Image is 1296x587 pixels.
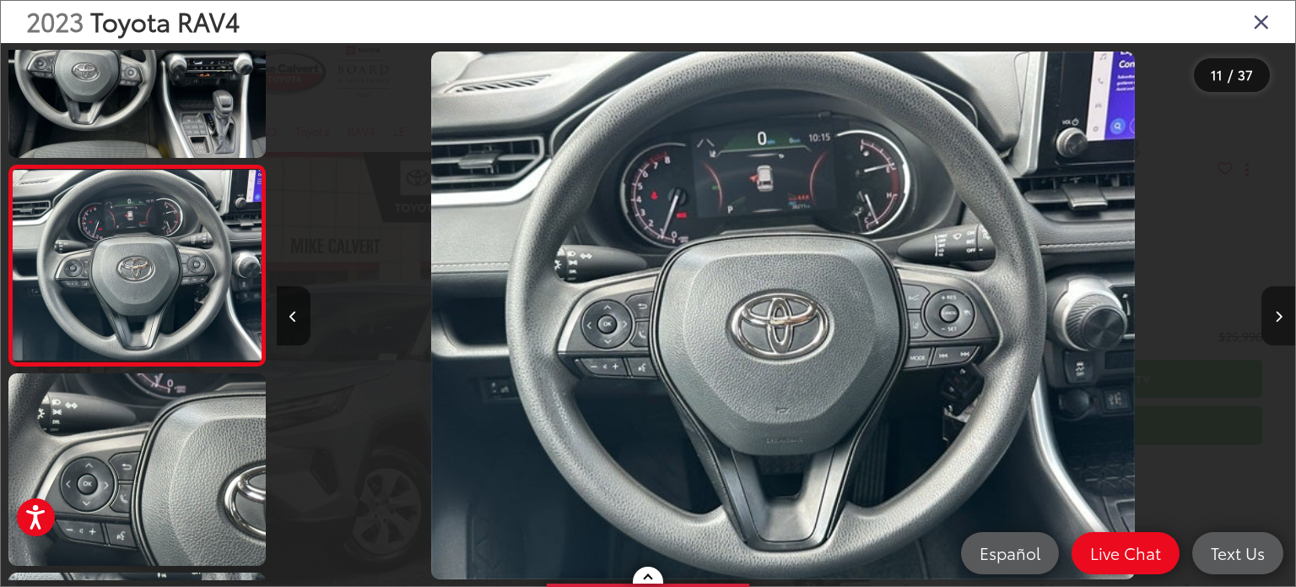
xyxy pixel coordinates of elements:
[1253,10,1270,32] i: Close gallery
[10,170,264,360] img: 2023 Toyota RAV4 LE
[431,52,1135,580] img: 2023 Toyota RAV4 LE
[277,286,310,345] button: Previous image
[274,52,1293,580] div: 2023 Toyota RAV4 LE 10
[961,532,1059,574] a: Español
[971,542,1049,563] span: Español
[90,3,240,39] span: Toyota RAV4
[1261,286,1295,345] button: Next image
[1226,69,1234,81] span: /
[1192,532,1283,574] a: Text Us
[1238,65,1253,84] span: 37
[6,371,268,568] img: 2023 Toyota RAV4 LE
[1202,542,1273,563] span: Text Us
[26,3,84,39] span: 2023
[1211,65,1223,84] span: 11
[1082,542,1169,563] span: Live Chat
[1072,532,1180,574] a: Live Chat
